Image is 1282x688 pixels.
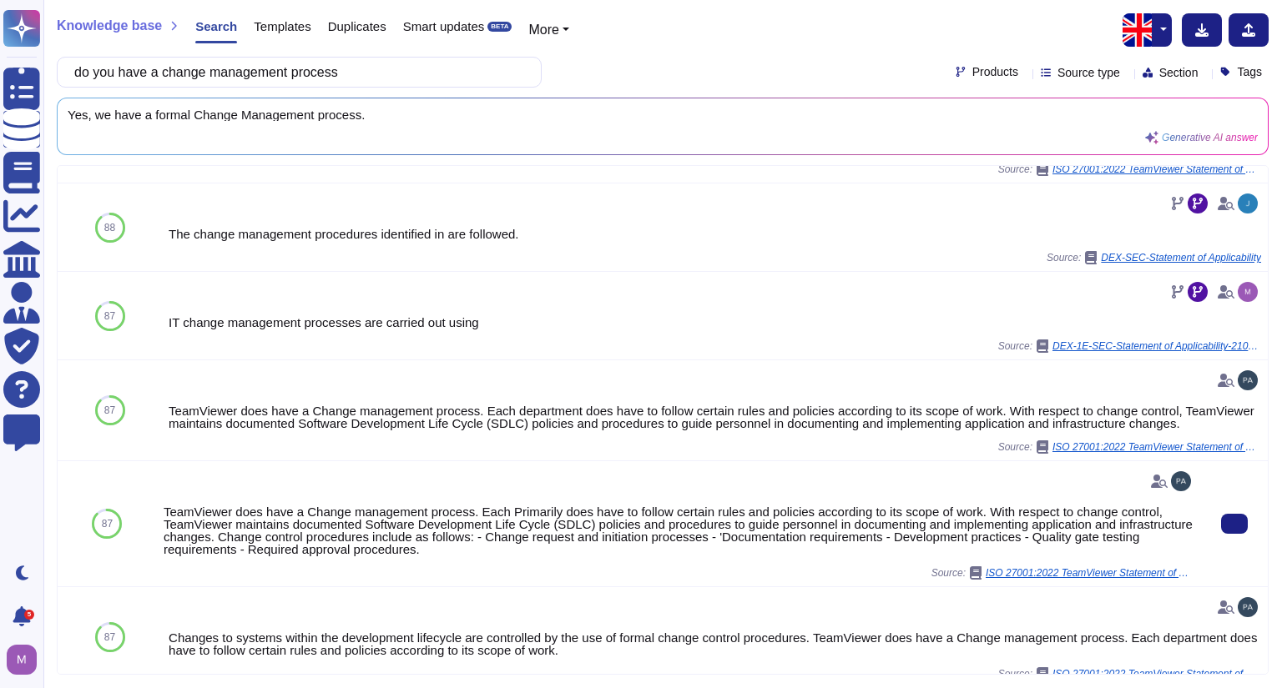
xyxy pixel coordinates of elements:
[986,568,1194,578] span: ISO 27001:2022 TeamViewer Statement of Applicability
[1101,253,1261,263] span: DEX-SEC-Statement of Applicability
[1171,471,1191,491] img: user
[104,632,115,642] span: 87
[1159,67,1199,78] span: Section
[998,440,1261,454] span: Source:
[998,163,1261,176] span: Source:
[66,58,524,87] input: Search a question or template...
[164,505,1194,555] div: TeamViewer does have a Change management process. Each Primarily does have to follow certain rule...
[1238,282,1258,302] img: user
[528,20,569,40] button: More
[24,610,34,620] div: 5
[169,631,1261,656] div: Changes to systems within the development lifecycle are controlled by the use of formal change co...
[1162,133,1258,143] span: Generative AI answer
[68,108,1258,121] span: Yes, we have a formal Change Management process.
[1057,67,1120,78] span: Source type
[1237,66,1262,78] span: Tags
[169,404,1261,429] div: TeamViewer does have a Change management process. Each department does have to follow certain rul...
[1052,442,1261,452] span: ISO 27001:2022 TeamViewer Statement of Applicability
[254,20,310,33] span: Templates
[195,20,237,33] span: Search
[328,20,386,33] span: Duplicates
[1123,13,1156,47] img: en
[1238,597,1258,617] img: user
[57,19,162,33] span: Knowledge base
[972,66,1018,78] span: Products
[104,311,115,321] span: 87
[102,519,113,529] span: 87
[169,316,1261,329] div: IT change management processes are carried out using
[1052,341,1261,351] span: DEX-1E-SEC-Statement of Applicability-210325-120729.pdf
[104,223,115,233] span: 88
[169,228,1261,240] div: The change management procedures identified in are followed.
[403,20,485,33] span: Smart updates
[931,566,1194,580] span: Source:
[487,22,512,32] div: BETA
[1238,370,1258,390] img: user
[998,339,1261,353] span: Source:
[1238,193,1258,213] img: user
[1052,164,1261,174] span: ISO 27001:2022 TeamViewer Statement of Applicability
[104,405,115,415] span: 87
[3,641,48,678] button: user
[1047,251,1261,264] span: Source:
[7,645,37,675] img: user
[528,23,558,37] span: More
[998,667,1261,680] span: Source:
[1052,669,1261,679] span: ISO 27001:2022 TeamViewer Statement of Applicability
